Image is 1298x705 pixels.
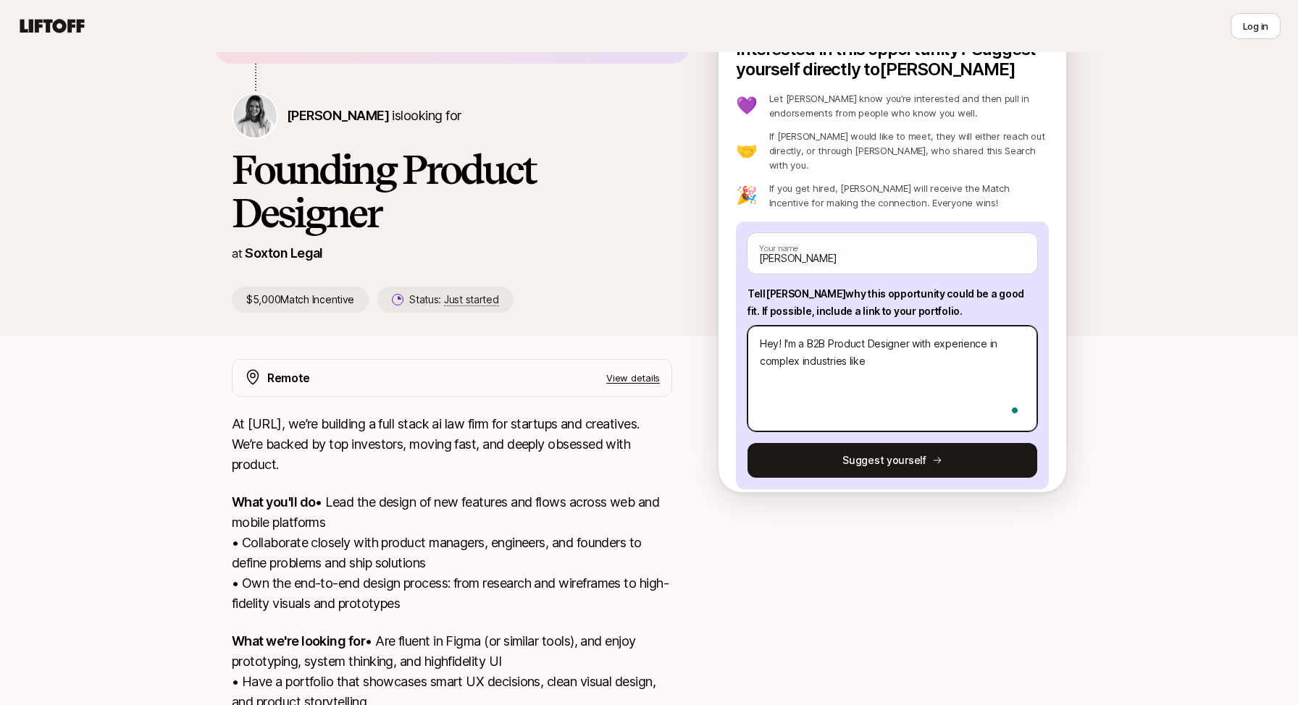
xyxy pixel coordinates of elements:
[287,108,389,123] span: [PERSON_NAME]
[232,414,672,475] p: At [URL], we’re building a full stack ai law firm for startups and creatives. We’re backed by top...
[267,368,310,387] p: Remote
[736,39,1049,80] p: Interested in this opportunity? Suggest yourself directly to [PERSON_NAME]
[232,148,672,235] h1: Founding Product Designer
[245,243,323,263] p: Soxton Legal
[444,293,499,306] span: Just started
[736,187,758,204] p: 🎉
[233,94,277,138] img: Logan Brown
[232,287,369,313] p: $5,000 Match Incentive
[232,633,365,649] strong: What we're looking for
[1231,13,1281,39] button: Log in
[769,91,1049,120] p: Let [PERSON_NAME] know you’re interested and then pull in endorsements from people who know you w...
[287,106,461,126] p: is looking for
[748,326,1037,431] textarea: To enrich screen reader interactions, please activate Accessibility in Grammarly extension settings
[232,494,315,510] strong: What you'll do
[736,142,758,159] p: 🤝
[748,443,1037,478] button: Suggest yourself
[769,129,1049,172] p: If [PERSON_NAME] would like to meet, they will either reach out directly, or through [PERSON_NAME...
[769,181,1049,210] p: If you get hired, [PERSON_NAME] will receive the Match Incentive for making the connection. Every...
[748,285,1037,320] p: Tell [PERSON_NAME] why this opportunity could be a good fit . If possible, include a link to your...
[232,492,672,614] p: • Lead the design of new features and flows across web and mobile platforms • Collaborate closely...
[409,291,498,308] p: Status:
[232,244,242,263] p: at
[606,371,660,385] p: View details
[736,97,758,114] p: 💜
